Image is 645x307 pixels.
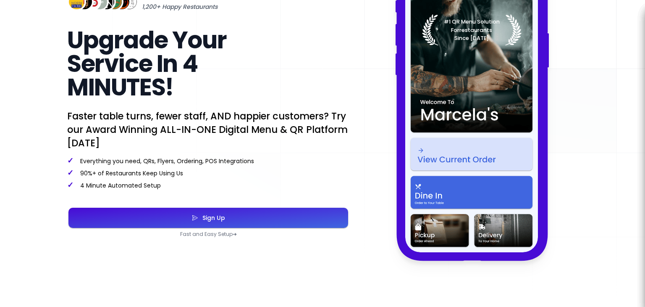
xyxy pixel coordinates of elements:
[67,109,349,150] p: Faster table turns, fewer staff, AND happier customers? Try our Award Winning ALL-IN-ONE Digital ...
[67,167,73,178] span: ✓
[67,181,349,190] p: 4 Minute Automated Setup
[67,231,349,238] p: Fast and Easy Setup ➜
[67,180,73,190] span: ✓
[67,156,349,165] p: Everything you need, QRs, Flyers, Ordering, POS Integrations
[67,169,349,177] p: 90%+ of Restaurants Keep Using Us
[422,14,522,45] img: Laurel
[142,2,218,12] span: 1,200+ Happy Restaurants
[198,215,225,221] div: Sign Up
[67,24,226,104] span: Upgrade Your Service In 4 MINUTES!
[67,155,73,166] span: ✓
[68,208,348,228] button: Sign Up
